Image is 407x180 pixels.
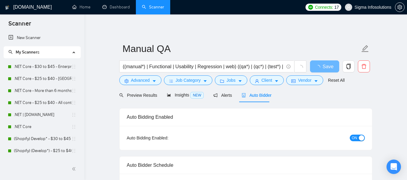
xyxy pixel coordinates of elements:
a: searchScanner [142,5,164,10]
span: ON [352,135,357,141]
li: .NET Core - $30 to $45 - Enterprise client - ROW [4,61,80,73]
button: folderJobscaret-down [215,75,247,85]
a: .NET Core - $30 to $45 - Enterprise client - ROW [14,61,71,73]
span: holder [71,76,76,81]
span: Vendor [298,77,311,84]
a: (Shopify) (Develop*) - $25 to $40 - [GEOGRAPHIC_DATA] and Ocenia [14,145,71,157]
span: holder [71,64,76,69]
li: New Scanner [4,32,80,44]
span: My Scanners [8,50,39,55]
a: .NET Core - More than 6 months of work [14,85,71,97]
img: logo [5,3,9,12]
span: 17 [334,4,339,11]
span: Advanced [131,77,150,84]
span: idcard [291,79,296,83]
a: (Shopify) Develop* - $30 to $45 Enterprise [14,133,71,145]
div: Auto Bidder Schedule [127,157,365,174]
li: .NET Core - $25 to $40 - All continents [4,97,80,109]
span: holder [71,88,76,93]
span: Alerts [213,93,232,98]
span: edit [361,45,369,53]
li: .NET Core - $25 to $40 - USA and Oceania [4,73,80,85]
span: caret-down [152,79,156,83]
span: caret-down [238,79,242,83]
li: (Shopify) (Develop*) - $25 to $40 - USA and Ocenia [4,145,80,157]
span: bars [169,79,173,83]
span: Save [323,63,333,70]
span: folder [220,79,224,83]
span: loading [315,65,323,70]
span: search [8,50,13,54]
button: settingAdvancedcaret-down [119,75,161,85]
span: My Scanners [16,50,39,55]
span: Preview Results [119,93,157,98]
div: Auto Bidding Enabled [127,108,365,126]
span: holder [71,100,76,105]
span: Client [261,77,272,84]
span: holder [71,112,76,117]
span: Jobs [227,77,236,84]
button: Save [310,60,339,72]
li: (Shopify) (Develop*) [4,157,80,169]
span: Connects: [315,4,333,11]
div: Open Intercom Messenger [387,160,401,174]
span: notification [213,93,218,97]
span: double-left [72,166,78,172]
span: caret-down [274,79,279,83]
input: Search Freelance Jobs... [123,63,284,70]
li: .NET | ASP.NET [4,109,80,121]
span: NEW [190,92,204,99]
span: area-chart [167,93,171,97]
li: .NET Core - More than 6 months of work [4,85,80,97]
span: caret-down [203,79,207,83]
button: delete [358,60,370,72]
button: barsJob Categorycaret-down [164,75,212,85]
span: info-circle [286,65,290,69]
span: Insights [167,93,204,97]
a: .NET Core - $25 to $40 - [GEOGRAPHIC_DATA] and [GEOGRAPHIC_DATA] [14,73,71,85]
a: .NET Core [14,121,71,133]
a: setting [395,5,405,10]
a: Reset All [328,77,345,84]
span: holder [71,148,76,153]
img: upwork-logo.png [308,5,313,10]
li: .NET Core [4,121,80,133]
span: caret-down [314,79,318,83]
a: .NET | [DOMAIN_NAME] [14,109,71,121]
span: Scanner [4,19,36,32]
span: Job Category [176,77,201,84]
span: loading [298,65,303,70]
span: delete [358,64,370,69]
span: robot [242,93,246,97]
a: New Scanner [8,32,76,44]
a: dashboardDashboard [102,5,130,10]
button: idcardVendorcaret-down [286,75,323,85]
span: holder [71,136,76,141]
input: Scanner name... [123,41,360,56]
button: copy [343,60,355,72]
a: homeHome [72,5,90,10]
li: (Shopify) Develop* - $30 to $45 Enterprise [4,133,80,145]
span: holder [71,124,76,129]
button: setting [395,2,405,12]
div: Auto Bidding Enabled: [127,135,206,141]
a: .NET Core - $25 to $40 - All continents [14,97,71,109]
span: user [346,5,351,9]
span: setting [124,79,129,83]
button: userClientcaret-down [250,75,284,85]
span: copy [343,64,354,69]
span: Auto Bidder [242,93,271,98]
span: search [119,93,124,97]
span: user [255,79,259,83]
